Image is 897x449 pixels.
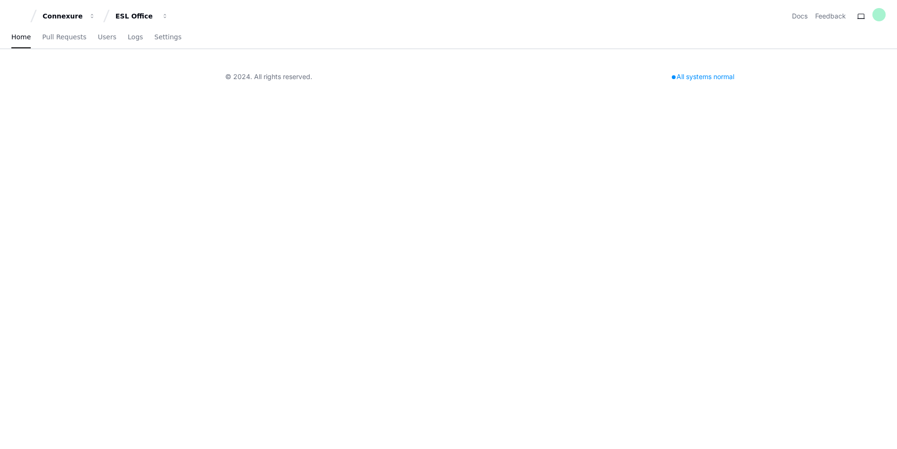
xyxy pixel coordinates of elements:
div: All systems normal [666,70,740,83]
a: Logs [128,27,143,48]
button: Connexure [39,8,99,25]
a: Pull Requests [42,27,86,48]
a: Users [98,27,116,48]
span: Users [98,34,116,40]
span: Logs [128,34,143,40]
span: Pull Requests [42,34,86,40]
div: Connexure [43,11,83,21]
div: © 2024. All rights reserved. [225,72,312,81]
span: Settings [154,34,181,40]
span: Home [11,34,31,40]
a: Home [11,27,31,48]
div: ESL Office [115,11,156,21]
button: Feedback [815,11,846,21]
button: ESL Office [112,8,172,25]
a: Docs [792,11,808,21]
a: Settings [154,27,181,48]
